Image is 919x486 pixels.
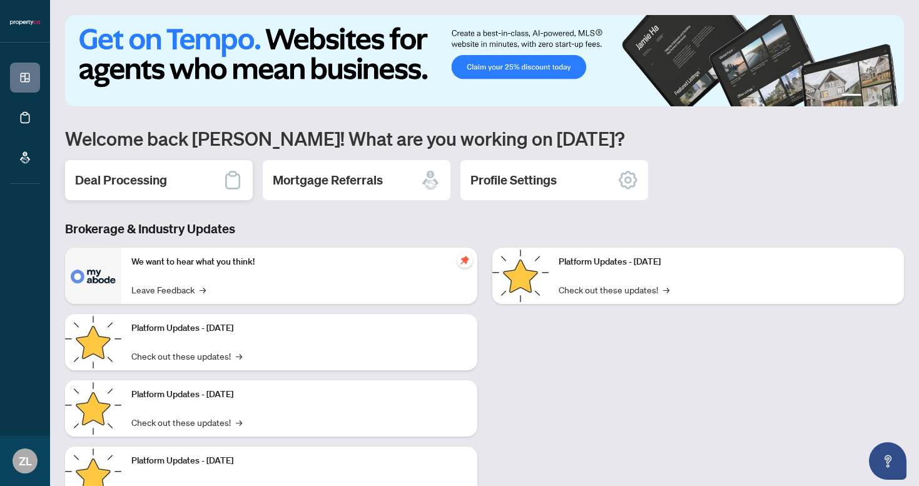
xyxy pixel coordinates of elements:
[65,380,121,437] img: Platform Updates - July 21, 2025
[131,283,206,296] a: Leave Feedback→
[200,283,206,296] span: →
[131,388,467,402] p: Platform Updates - [DATE]
[236,415,242,429] span: →
[273,171,383,189] h2: Mortgage Referrals
[236,349,242,363] span: →
[470,171,557,189] h2: Profile Settings
[65,15,904,106] img: Slide 0
[841,94,861,99] button: 1
[559,255,895,269] p: Platform Updates - [DATE]
[65,248,121,304] img: We want to hear what you think!
[75,171,167,189] h2: Deal Processing
[886,94,891,99] button: 4
[10,19,40,26] img: logo
[131,454,467,468] p: Platform Updates - [DATE]
[131,415,242,429] a: Check out these updates!→
[457,253,472,268] span: pushpin
[65,314,121,370] img: Platform Updates - September 16, 2025
[65,220,904,238] h3: Brokerage & Industry Updates
[131,349,242,363] a: Check out these updates!→
[492,248,549,304] img: Platform Updates - June 23, 2025
[131,255,467,269] p: We want to hear what you think!
[876,94,881,99] button: 3
[663,283,669,296] span: →
[866,94,871,99] button: 2
[559,283,669,296] a: Check out these updates!→
[131,321,467,335] p: Platform Updates - [DATE]
[65,126,904,150] h1: Welcome back [PERSON_NAME]! What are you working on [DATE]?
[869,442,906,480] button: Open asap
[19,452,32,470] span: ZL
